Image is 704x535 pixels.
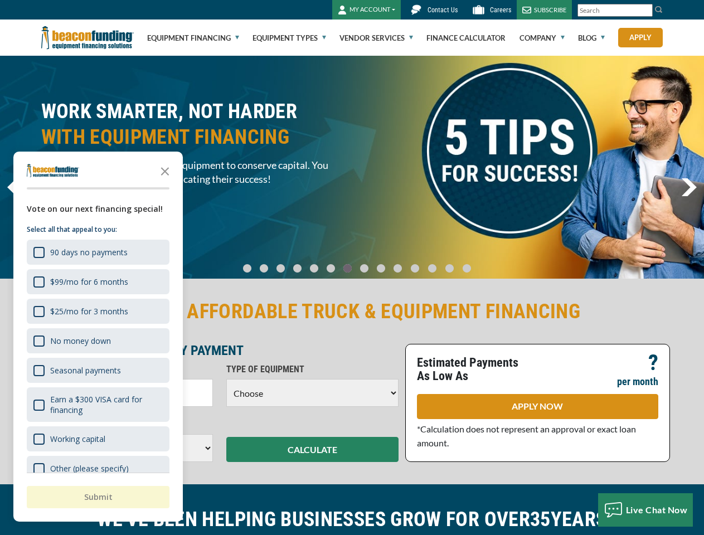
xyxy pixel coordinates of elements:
span: 35 [530,508,551,531]
button: Close the survey [154,159,176,182]
a: Go To Slide 3 [291,264,304,273]
p: per month [617,375,658,388]
button: Live Chat Now [598,493,693,527]
div: Other (please specify) [27,456,169,481]
h2: FAST & AFFORDABLE TRUCK & EQUIPMENT FINANCING [41,299,663,324]
a: Go To Slide 9 [391,264,405,273]
p: ESTIMATE YOUR MONTHLY PAYMENT [41,344,399,357]
a: Go To Slide 6 [341,264,355,273]
img: Beacon Funding Corporation logo [41,20,134,56]
div: Earn a $300 VISA card for financing [27,387,169,422]
div: Survey [13,152,183,522]
button: CALCULATE [226,437,399,462]
a: Blog [578,20,605,56]
span: Careers [490,6,511,14]
div: Vote on our next financing special! [27,203,169,215]
p: Select all that appeal to you: [27,224,169,235]
div: 90 days no payments [50,247,128,257]
a: Go To Slide 12 [443,264,457,273]
a: Go To Slide 7 [358,264,371,273]
a: Vendor Services [339,20,413,56]
p: ? [648,356,658,369]
a: Apply [618,28,663,47]
a: APPLY NOW [417,394,658,419]
div: $99/mo for 6 months [27,269,169,294]
div: Other (please specify) [50,463,129,474]
span: Fortune 500 companies finance equipment to conserve capital. You could too! Read all 5 tips for r... [41,158,346,186]
div: $99/mo for 6 months [50,276,128,287]
h2: WE'VE BEEN HELPING BUSINESSES GROW FOR OVER YEARS [41,507,663,532]
img: Left Navigator [7,178,22,196]
div: Seasonal payments [27,358,169,383]
img: Company logo [27,164,79,177]
p: TYPE OF EQUIPMENT [226,363,399,376]
a: next [681,178,697,196]
a: Clear search text [641,6,650,15]
h2: WORK SMARTER, NOT HARDER [41,99,346,150]
div: $25/mo for 3 months [50,306,128,317]
span: *Calculation does not represent an approval or exact loan amount. [417,424,636,448]
p: Estimated Payments As Low As [417,356,531,383]
a: Go To Slide 10 [408,264,422,273]
div: Seasonal payments [50,365,121,376]
span: WITH EQUIPMENT FINANCING [41,124,346,150]
div: No money down [50,335,111,346]
div: $25/mo for 3 months [27,299,169,324]
a: previous [7,178,22,196]
a: Go To Slide 8 [375,264,388,273]
div: No money down [27,328,169,353]
span: Live Chat Now [626,504,688,515]
a: Go To Slide 1 [258,264,271,273]
a: Go To Slide 11 [425,264,439,273]
a: Go To Slide 0 [241,264,254,273]
div: Earn a $300 VISA card for financing [50,394,163,415]
a: Finance Calculator [426,20,506,56]
div: Working capital [27,426,169,451]
a: Go To Slide 2 [274,264,288,273]
div: 90 days no payments [27,240,169,265]
input: Search [577,4,653,17]
img: Right Navigator [681,178,697,196]
a: Equipment Types [253,20,326,56]
span: Contact Us [428,6,458,14]
a: Equipment Financing [147,20,239,56]
a: Go To Slide 13 [460,264,474,273]
div: Working capital [50,434,105,444]
a: Company [519,20,565,56]
a: Go To Slide 5 [324,264,338,273]
img: Search [654,5,663,14]
button: Submit [27,486,169,508]
a: Go To Slide 4 [308,264,321,273]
